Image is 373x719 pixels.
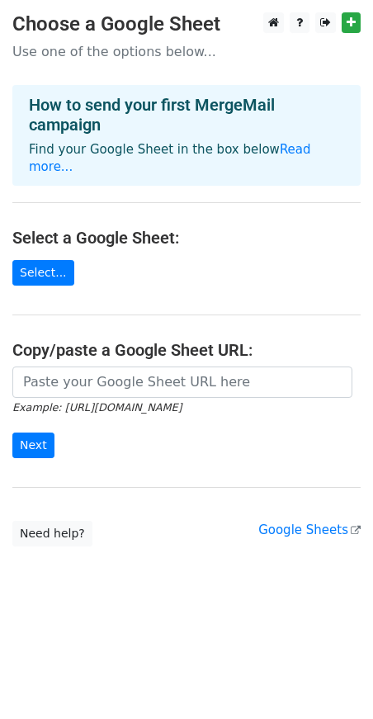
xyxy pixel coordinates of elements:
a: Select... [12,260,74,286]
p: Find your Google Sheet in the box below [29,141,344,176]
small: Example: [URL][DOMAIN_NAME] [12,401,182,414]
h4: Select a Google Sheet: [12,228,361,248]
a: Google Sheets [258,523,361,537]
input: Paste your Google Sheet URL here [12,367,352,398]
h4: How to send your first MergeMail campaign [29,95,344,135]
p: Use one of the options below... [12,43,361,60]
h4: Copy/paste a Google Sheet URL: [12,340,361,360]
input: Next [12,433,54,458]
a: Read more... [29,142,311,174]
h3: Choose a Google Sheet [12,12,361,36]
a: Need help? [12,521,92,546]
